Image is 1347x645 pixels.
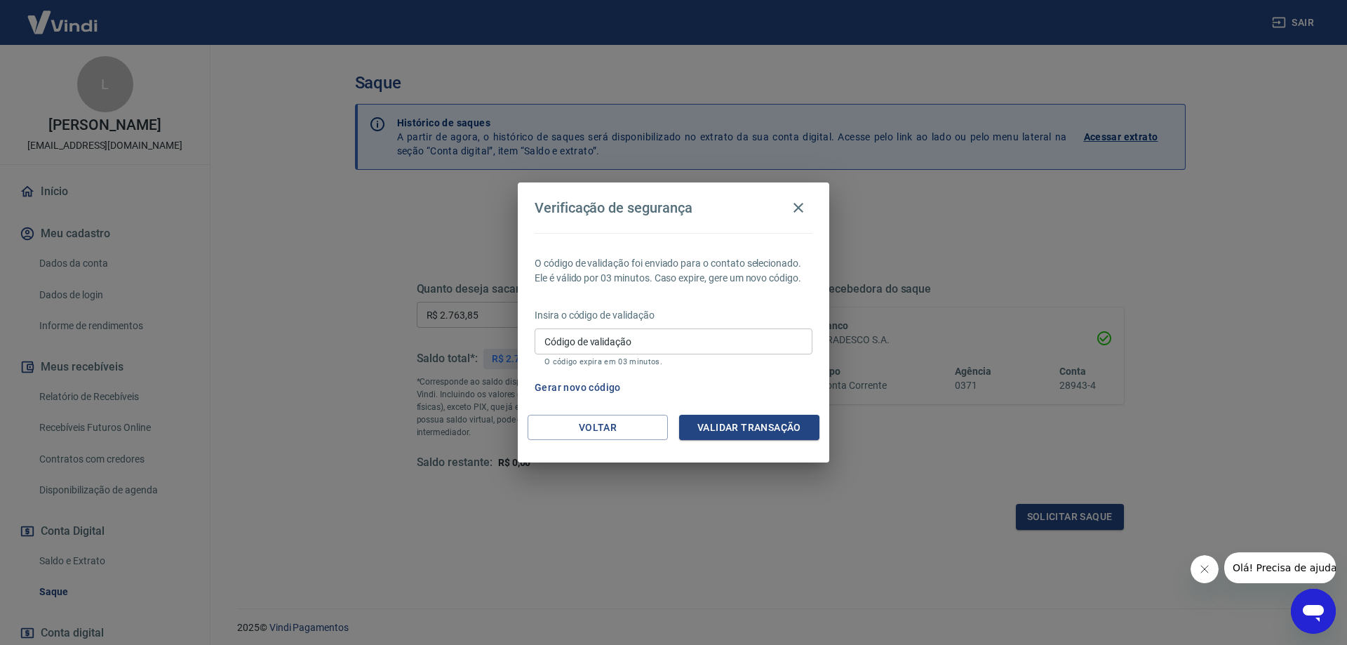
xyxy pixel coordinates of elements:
button: Gerar novo código [529,375,626,401]
p: O código de validação foi enviado para o contato selecionado. Ele é válido por 03 minutos. Caso e... [535,256,812,286]
button: Validar transação [679,415,819,441]
iframe: Button to launch messaging window [1291,589,1336,634]
p: O código expira em 03 minutos. [544,357,803,366]
button: Voltar [528,415,668,441]
h4: Verificação de segurança [535,199,692,216]
iframe: Message from company [1224,552,1336,583]
p: Insira o código de validação [535,308,812,323]
iframe: Close message [1191,555,1219,583]
span: Olá! Precisa de ajuda? [8,10,118,21]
